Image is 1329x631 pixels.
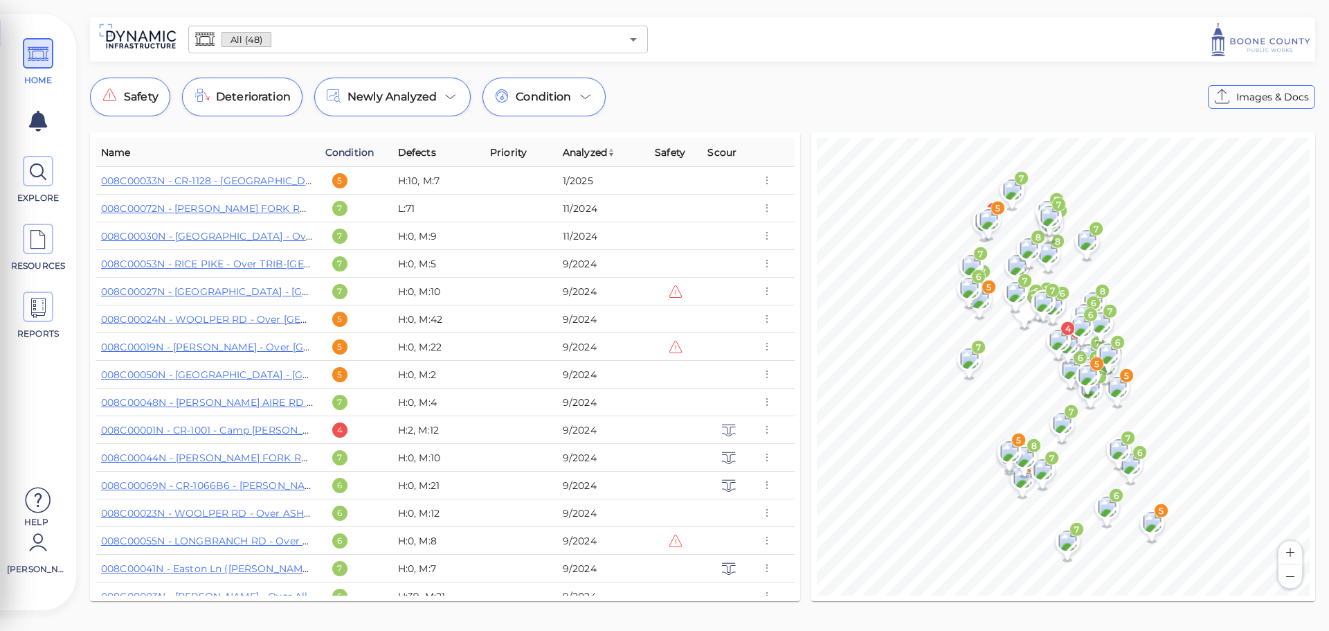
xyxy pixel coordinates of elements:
span: Newly Analyzed [347,89,437,105]
a: 008C00069N - CR-1066B6 - [PERSON_NAME] Over GUNPOWDER CREEK [101,479,461,492]
a: 008C00030N - [GEOGRAPHIC_DATA] - Over SAND RUN [101,230,374,242]
div: H:0, M:21 [398,479,479,492]
a: 008C00050N - [GEOGRAPHIC_DATA] - [GEOGRAPHIC_DATA] [101,368,400,381]
div: 7 [332,201,347,216]
span: Analyzed [563,144,615,161]
div: H:0, M:7 [398,562,479,576]
a: 008C00001N - CR-1001 - Camp [PERSON_NAME] Over GUNPOWDER CREEK [101,424,473,436]
span: REPORTS [9,328,68,340]
a: 008C00023N - WOOLPER RD - Over ASHBYS FORK [101,507,355,519]
a: 008C00041N - Easton Ln ([PERSON_NAME][GEOGRAPHIC_DATA]) - Over [PERSON_NAME] FORK [101,562,575,575]
div: 6 [332,589,347,604]
text: 6 [976,272,982,282]
span: Name [101,144,131,161]
div: H:0, M:4 [398,396,479,409]
a: RESOURCES [7,224,69,272]
a: 008C00055N - LONGBRANCH RD - Over LONEBRANCH CR [101,535,392,547]
a: 008C00053N - RICE PIKE - Over TRIB-[GEOGRAPHIC_DATA] [101,258,395,270]
span: Help [7,516,66,527]
div: H:0, M:22 [398,340,479,354]
span: Scour [707,144,736,161]
div: H:0, M:12 [398,506,479,520]
div: H:0, M:5 [398,257,479,271]
div: 9/2024 [563,368,644,382]
div: 9/2024 [563,396,644,409]
div: 7 [332,561,347,576]
span: HOME [9,74,68,87]
div: 5 [332,367,347,382]
div: 1/2025 [563,174,644,188]
span: Defects [398,144,436,161]
div: 7 [332,450,347,465]
a: 008C00027N - [GEOGRAPHIC_DATA] - [GEOGRAPHIC_DATA] [101,285,399,298]
div: H:0, M:42 [398,312,479,326]
text: 5 [1015,435,1021,445]
a: 008C00033N - CR-1128 - [GEOGRAPHIC_DATA] Over [GEOGRAPHIC_DATA] [101,175,465,187]
div: 7 [332,229,347,244]
a: EXPLORE [7,156,69,204]
div: 6 [332,533,347,549]
div: 7 [332,256,347,272]
div: 5 [332,173,347,188]
img: sort_z_to_a [607,148,615,157]
span: Deterioration [216,89,291,105]
canvas: Map [817,138,1310,596]
div: 6 [332,478,347,493]
div: H:2, M:12 [398,423,479,437]
button: Open [624,30,643,49]
div: H:0, M:10 [398,451,479,465]
text: 5 [1158,506,1164,516]
span: RESOURCES [9,260,68,272]
div: 9/2024 [563,562,644,576]
text: 7 [1056,199,1061,210]
button: Zoom in [1278,541,1302,565]
span: Priority [490,144,527,161]
div: 9/2024 [563,506,644,520]
text: 8 [1099,286,1105,296]
button: Images & Docs [1208,85,1315,109]
span: [PERSON_NAME] [7,563,66,576]
div: 9/2024 [563,589,644,603]
a: HOME [7,38,69,87]
text: 6 [1114,490,1119,501]
a: 008C00072N - [PERSON_NAME] FORK RD - Over [PERSON_NAME] FORK [101,202,460,215]
div: H:39, M:21 [398,589,479,603]
text: 7 [1069,407,1074,417]
text: 4 [1065,323,1071,334]
text: 7 [1107,306,1112,317]
div: H:0, M:8 [398,534,479,548]
a: 008C00019N - [PERSON_NAME] - Over [GEOGRAPHIC_DATA] [101,341,401,353]
div: 11/2024 [563,202,644,215]
div: 6 [332,506,347,521]
div: 7 [332,284,347,299]
span: Condition [325,144,374,161]
span: All (48) [222,33,271,46]
div: H:0, M:9 [398,229,479,243]
div: 9/2024 [563,534,644,548]
div: 11/2024 [563,229,644,243]
div: 9/2024 [563,423,644,437]
text: 8 [1031,441,1036,451]
text: 7 [1125,433,1130,443]
text: 7 [1074,524,1079,535]
div: L:71 [398,202,479,215]
div: 5 [332,339,347,355]
span: Condition [516,89,571,105]
a: 008C00024N - WOOLPER RD - Over [GEOGRAPHIC_DATA] [101,313,391,326]
div: 9/2024 [563,451,644,465]
div: 9/2024 [563,257,644,271]
span: Safety [655,144,685,161]
iframe: Chat [1270,569,1319,621]
button: Zoom out [1278,565,1302,588]
a: 008C00044N - [PERSON_NAME] FORK RD - Over BR OF [PERSON_NAME] FORK [101,452,496,464]
text: 7 [1094,224,1099,234]
div: H:0, M:2 [398,368,479,382]
div: 4 [332,423,347,438]
text: 5 [995,203,1000,213]
text: 7 [1019,173,1024,184]
div: H:0, M:10 [398,285,479,299]
span: Images & Docs [1236,89,1309,105]
div: 9/2024 [563,340,644,354]
a: 008C00048N - [PERSON_NAME] AIRE RD - Over TRIB -GUNPOWDER CREEK [101,396,478,409]
a: REPORTS [7,292,69,340]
